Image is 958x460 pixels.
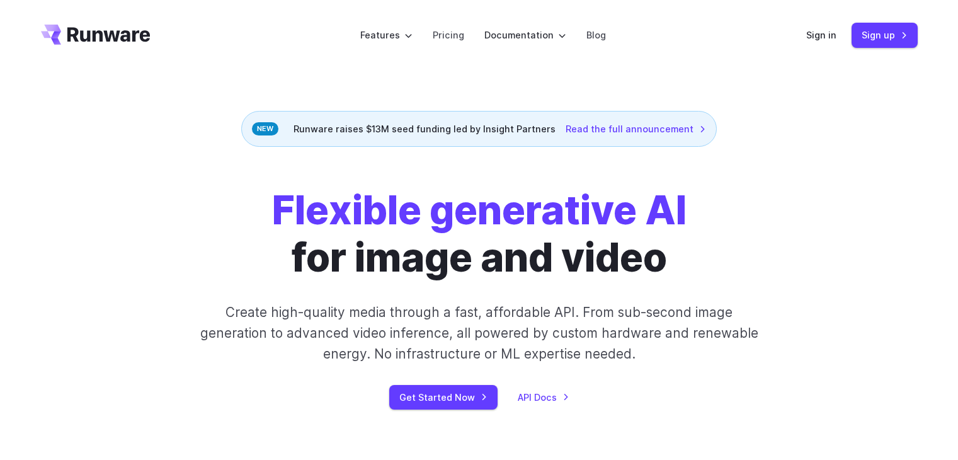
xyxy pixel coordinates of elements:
h1: for image and video [272,187,687,282]
a: Get Started Now [389,385,498,410]
a: Blog [586,28,606,42]
a: Sign up [852,23,918,47]
a: Read the full announcement [566,122,706,136]
p: Create high-quality media through a fast, affordable API. From sub-second image generation to adv... [198,302,760,365]
a: Go to / [41,25,151,45]
label: Features [360,28,413,42]
label: Documentation [484,28,566,42]
a: API Docs [518,390,569,405]
a: Sign in [806,28,836,42]
div: Runware raises $13M seed funding led by Insight Partners [241,111,717,147]
strong: Flexible generative AI [272,187,687,234]
a: Pricing [433,28,464,42]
